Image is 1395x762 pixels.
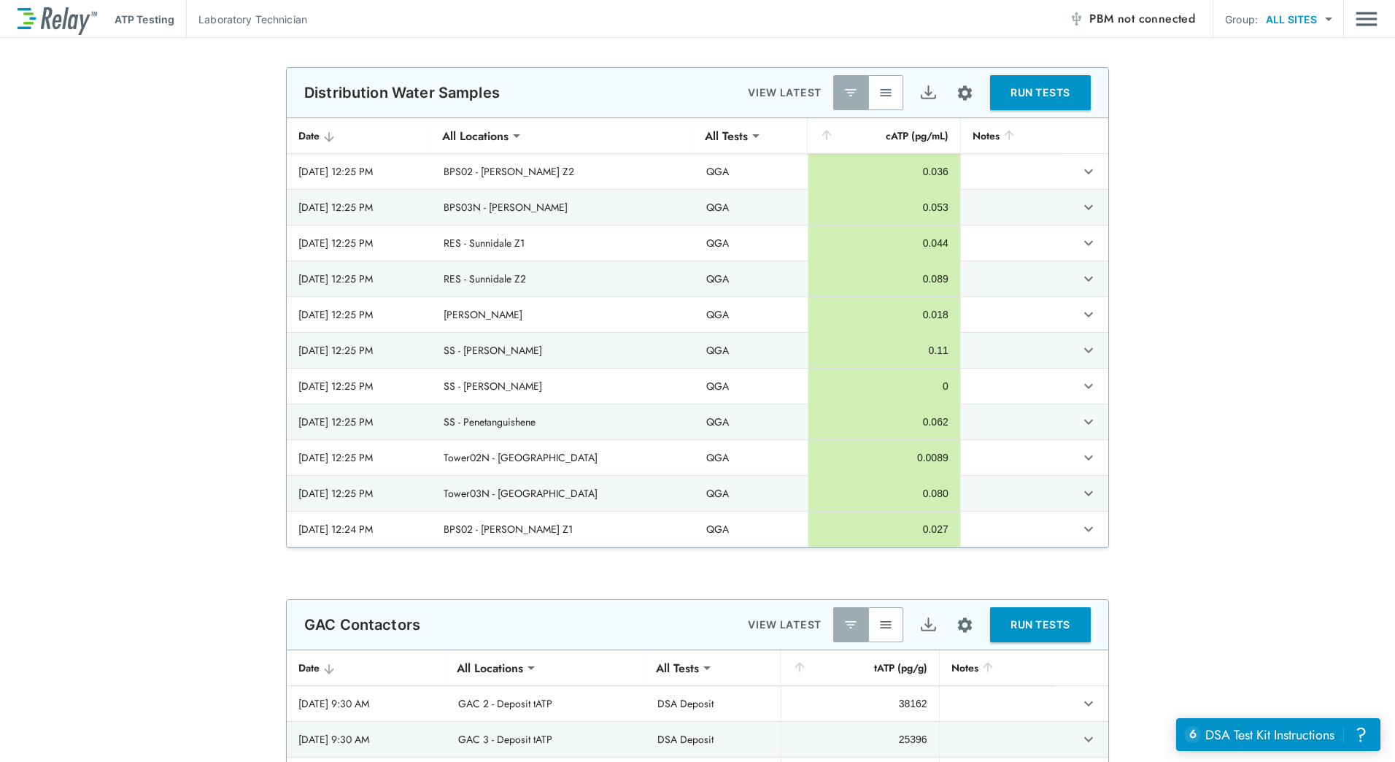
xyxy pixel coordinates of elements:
[1076,517,1101,542] button: expand row
[820,236,948,250] div: 0.044
[1076,374,1101,399] button: expand row
[990,75,1091,110] button: RUN TESTS
[878,85,893,100] img: View All
[946,74,984,112] button: Site setup
[298,732,435,747] div: [DATE] 9:30 AM
[432,333,695,368] td: SS - [PERSON_NAME]
[820,450,948,465] div: 0.0089
[298,522,420,536] div: [DATE] 12:24 PM
[287,118,432,154] th: Date
[1076,338,1101,363] button: expand row
[695,190,807,225] td: QGA
[695,369,807,404] td: QGA
[1176,718,1380,751] iframe: Resource center
[298,486,420,501] div: [DATE] 12:25 PM
[793,696,927,711] div: 38162
[646,722,781,757] td: DSA Deposit
[820,272,948,286] div: 0.089
[298,450,420,465] div: [DATE] 12:25 PM
[695,512,807,547] td: QGA
[820,200,948,215] div: 0.053
[298,200,420,215] div: [DATE] 12:25 PM
[646,686,781,721] td: DSA Deposit
[843,617,858,632] img: Latest
[919,84,938,102] img: Export Icon
[956,84,974,102] img: Settings Icon
[298,236,420,250] div: [DATE] 12:25 PM
[1076,727,1101,752] button: expand row
[956,616,974,634] img: Settings Icon
[432,512,695,547] td: BPS02 - [PERSON_NAME] Z1
[748,84,822,101] p: VIEW LATEST
[298,415,420,429] div: [DATE] 12:25 PM
[432,440,695,475] td: Tower02N - [GEOGRAPHIC_DATA]
[1063,4,1201,34] button: PBM not connected
[1118,10,1195,27] span: not connected
[298,379,420,393] div: [DATE] 12:25 PM
[1069,12,1083,26] img: Offline Icon
[820,379,948,393] div: 0
[18,4,97,35] img: LuminUltra Relay
[298,272,420,286] div: [DATE] 12:25 PM
[819,127,948,145] div: cATP (pg/mL)
[432,261,695,296] td: RES - Sunnidale Z2
[432,404,695,439] td: SS - Penetanguishene
[1356,5,1377,33] img: Drawer Icon
[1076,445,1101,470] button: expand row
[1076,302,1101,327] button: expand row
[298,696,435,711] div: [DATE] 9:30 AM
[878,617,893,632] img: View All
[287,118,1108,547] table: sticky table
[695,297,807,332] td: QGA
[304,84,500,101] p: Distribution Water Samples
[695,121,758,150] div: All Tests
[820,343,948,358] div: 0.11
[748,616,822,634] p: VIEW LATEST
[1076,159,1101,184] button: expand row
[946,606,984,644] button: Site setup
[911,75,946,110] button: Export
[695,476,807,511] td: QGA
[792,659,927,677] div: tATP (pg/g)
[695,261,807,296] td: QGA
[1076,409,1101,434] button: expand row
[447,653,533,682] div: All Locations
[432,154,695,189] td: BPS02 - [PERSON_NAME] Z2
[843,85,858,100] img: Latest
[919,616,938,634] img: Export Icon
[1076,231,1101,255] button: expand row
[695,440,807,475] td: QGA
[1356,5,1377,33] button: Main menu
[432,121,519,150] div: All Locations
[432,190,695,225] td: BPS03N - [PERSON_NAME]
[304,616,420,634] p: GAC Contactors
[1225,12,1258,27] p: Group:
[298,307,420,322] div: [DATE] 12:25 PM
[820,486,948,501] div: 0.080
[298,343,420,358] div: [DATE] 12:25 PM
[115,12,174,27] p: ATP Testing
[447,686,646,721] td: GAC 2 - Deposit tATP
[1076,266,1101,291] button: expand row
[447,722,646,757] td: GAC 3 - Deposit tATP
[695,404,807,439] td: QGA
[820,164,948,179] div: 0.036
[820,522,948,536] div: 0.027
[646,653,709,682] div: All Tests
[298,164,420,179] div: [DATE] 12:25 PM
[198,12,307,27] p: Laboratory Technician
[820,415,948,429] div: 0.062
[695,226,807,261] td: QGA
[911,607,946,642] button: Export
[973,127,1049,145] div: Notes
[990,607,1091,642] button: RUN TESTS
[793,732,927,747] div: 25396
[695,154,807,189] td: QGA
[1089,9,1195,29] span: PBM
[820,307,948,322] div: 0.018
[695,333,807,368] td: QGA
[432,476,695,511] td: Tower03N - [GEOGRAPHIC_DATA]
